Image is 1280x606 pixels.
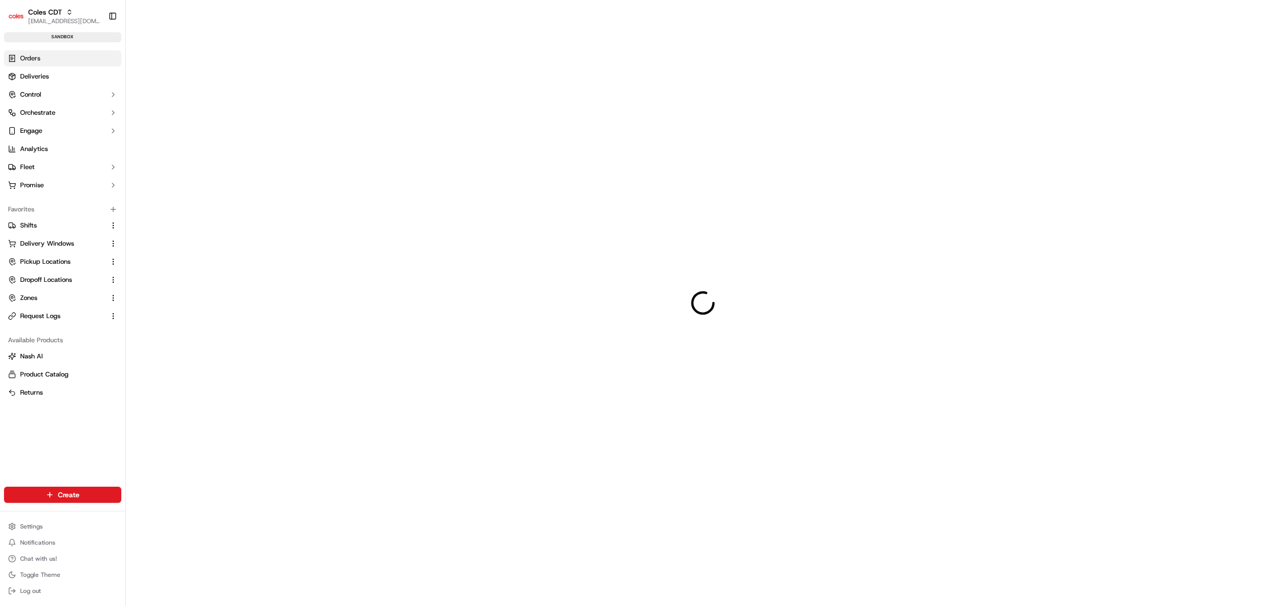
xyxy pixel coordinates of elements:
button: [EMAIL_ADDRESS][DOMAIN_NAME] [28,17,100,25]
button: Product Catalog [4,366,121,383]
span: Settings [20,522,43,531]
img: Nash [10,11,30,31]
span: Shifts [20,221,37,230]
input: Got a question? Start typing here... [26,65,181,76]
button: Zones [4,290,121,306]
button: Request Logs [4,308,121,324]
p: Welcome 👋 [10,41,183,57]
button: Coles CDTColes CDT[EMAIL_ADDRESS][DOMAIN_NAME] [4,4,104,28]
span: Promise [20,181,44,190]
span: Orchestrate [20,108,55,117]
button: Log out [4,584,121,598]
button: Fleet [4,159,121,175]
button: Delivery Windows [4,236,121,252]
span: Control [20,90,41,99]
button: Shifts [4,217,121,234]
span: Returns [20,388,43,397]
span: Pylon [100,171,122,179]
button: Dropoff Locations [4,272,121,288]
span: Chat with us! [20,555,57,563]
button: Start new chat [171,100,183,112]
button: Coles CDT [28,7,62,17]
div: Start new chat [34,97,165,107]
a: Shifts [8,221,105,230]
a: Delivery Windows [8,239,105,248]
span: Notifications [20,539,55,547]
button: Toggle Theme [4,568,121,582]
a: Deliveries [4,68,121,85]
div: Favorites [4,201,121,217]
a: Dropoff Locations [8,275,105,284]
button: Promise [4,177,121,193]
span: Nash AI [20,352,43,361]
div: sandbox [4,32,121,42]
a: Powered byPylon [71,171,122,179]
button: Returns [4,385,121,401]
button: Control [4,87,121,103]
span: Analytics [20,144,48,154]
button: Pickup Locations [4,254,121,270]
button: Notifications [4,536,121,550]
a: Request Logs [8,312,105,321]
button: Chat with us! [4,552,121,566]
span: Deliveries [20,72,49,81]
button: Settings [4,519,121,534]
button: Create [4,487,121,503]
a: Product Catalog [8,370,117,379]
a: Zones [8,293,105,302]
div: 💻 [85,147,93,156]
div: 📗 [10,147,18,156]
span: Dropoff Locations [20,275,72,284]
a: Analytics [4,141,121,157]
span: Delivery Windows [20,239,74,248]
button: Nash AI [4,348,121,364]
img: 1736555255976-a54dd68f-1ca7-489b-9aae-adbdc363a1c4 [10,97,28,115]
span: Product Catalog [20,370,68,379]
a: 💻API Documentation [81,142,166,161]
span: Knowledge Base [20,146,77,157]
span: API Documentation [95,146,162,157]
a: Orders [4,50,121,66]
span: Zones [20,293,37,302]
span: Pickup Locations [20,257,70,266]
button: Engage [4,123,121,139]
span: Fleet [20,163,35,172]
span: Engage [20,126,42,135]
span: Log out [20,587,41,595]
a: Nash AI [8,352,117,361]
a: Pickup Locations [8,257,105,266]
span: Request Logs [20,312,60,321]
div: We're available if you need us! [34,107,127,115]
span: Orders [20,54,40,63]
button: Orchestrate [4,105,121,121]
a: 📗Knowledge Base [6,142,81,161]
span: Toggle Theme [20,571,60,579]
img: Coles CDT [8,8,24,24]
div: Available Products [4,332,121,348]
span: Create [58,490,79,500]
a: Returns [8,388,117,397]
